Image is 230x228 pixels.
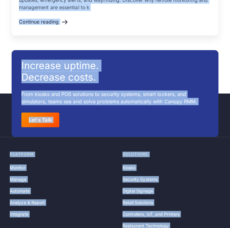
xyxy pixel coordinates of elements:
[10,199,45,206] a: Analyze & Report
[10,188,30,194] a: Automate
[122,188,153,194] a: Digital Signage
[10,164,25,171] a: Monitor
[21,112,60,127] a: Let's Talk
[122,164,135,171] a: Kiosks
[122,199,153,206] a: Retail Solutions
[122,176,158,183] a: Security Systems
[10,152,108,157] div: Platform
[122,152,221,157] div: Solutions
[10,211,28,218] a: Integrate
[19,19,59,25] div: Continue reading
[122,211,180,218] a: Controllers, IoT, and Printers
[21,60,99,83] h3: Increase uptime. Decrease costs.
[21,90,209,105] p: From kiosks and POS solutions to security systems, smart lockers, and simulators, teams see and s...
[10,176,26,183] a: Manage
